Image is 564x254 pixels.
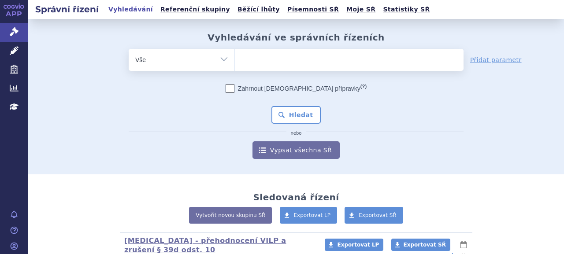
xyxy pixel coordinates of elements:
a: Exportovat LP [280,207,338,224]
a: Statistiky SŘ [380,4,432,15]
a: Moje SŘ [344,4,378,15]
a: Vytvořit novou skupinu SŘ [189,207,272,224]
h2: Vyhledávání ve správních řízeních [208,32,385,43]
a: Přidat parametr [470,55,522,64]
abbr: (?) [360,84,367,89]
span: Exportovat SŘ [404,242,446,248]
a: Exportovat LP [325,239,383,251]
a: Písemnosti SŘ [285,4,341,15]
i: nebo [286,131,306,136]
button: Hledat [271,106,321,124]
a: Referenční skupiny [158,4,233,15]
a: Exportovat SŘ [345,207,403,224]
span: Exportovat LP [337,242,379,248]
span: Exportovat SŘ [359,212,397,218]
a: Exportovat SŘ [391,239,450,251]
label: Zahrnout [DEMOGRAPHIC_DATA] přípravky [226,84,367,93]
span: Exportovat LP [294,212,331,218]
h2: Správní řízení [28,3,106,15]
a: Vyhledávání [106,4,156,15]
button: lhůty [459,239,468,250]
a: Vypsat všechna SŘ [252,141,340,159]
h2: Sledovaná řízení [253,192,339,202]
a: [MEDICAL_DATA] - přehodnocení VILP a zrušení § 39d odst. 10 [124,236,286,254]
a: Běžící lhůty [235,4,282,15]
